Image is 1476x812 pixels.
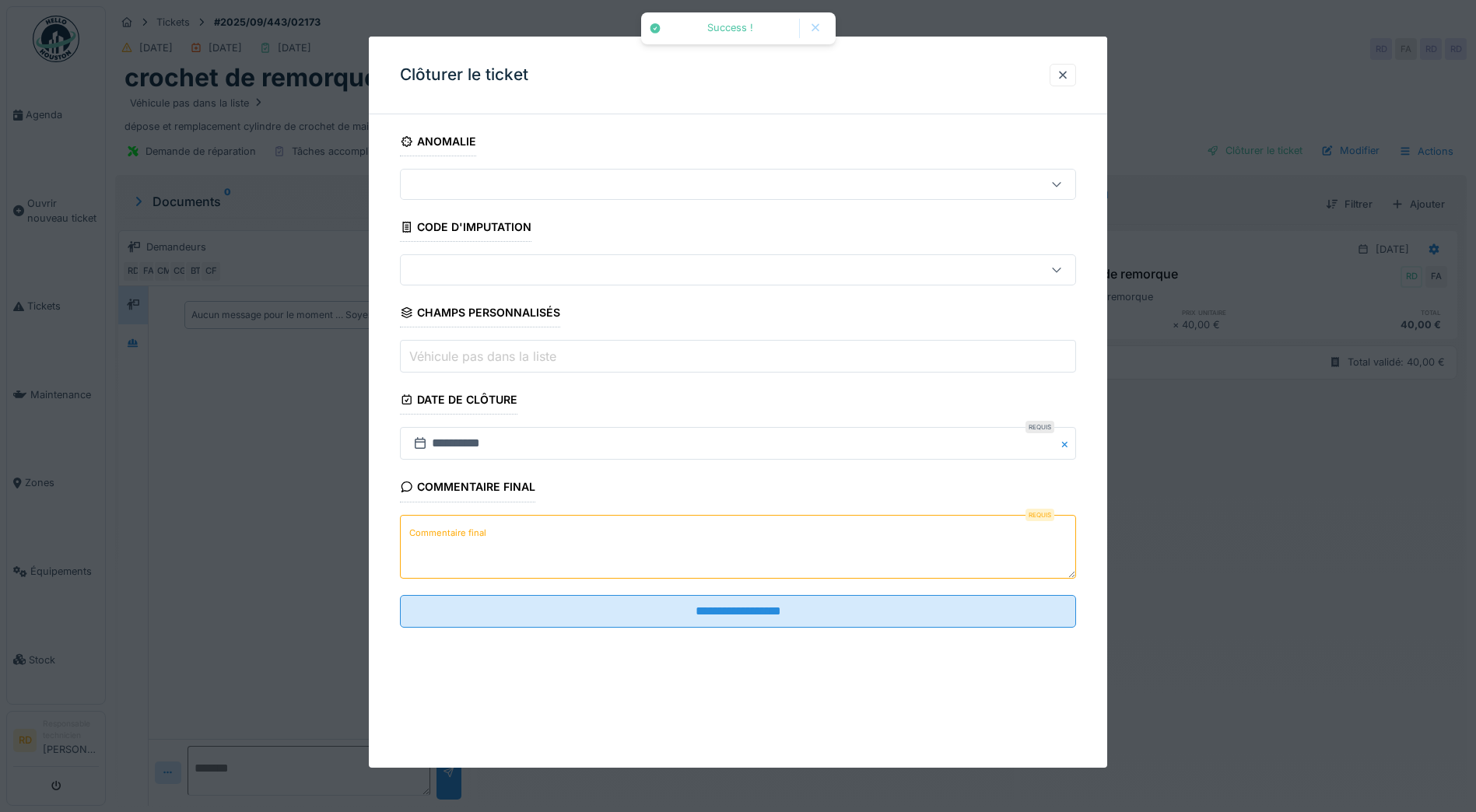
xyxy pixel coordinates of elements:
h3: Clôturer le ticket [400,65,528,85]
div: Champs personnalisés [400,301,560,327]
div: Anomalie [400,130,476,156]
div: Date de clôture [400,388,517,415]
label: Véhicule pas dans la liste [406,346,559,365]
button: Close [1059,427,1076,460]
div: Success ! [669,22,791,35]
label: Commentaire final [406,523,489,543]
div: Code d'imputation [400,215,531,242]
div: Requis [1025,509,1054,521]
div: Requis [1025,421,1054,433]
div: Commentaire final [400,475,535,502]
